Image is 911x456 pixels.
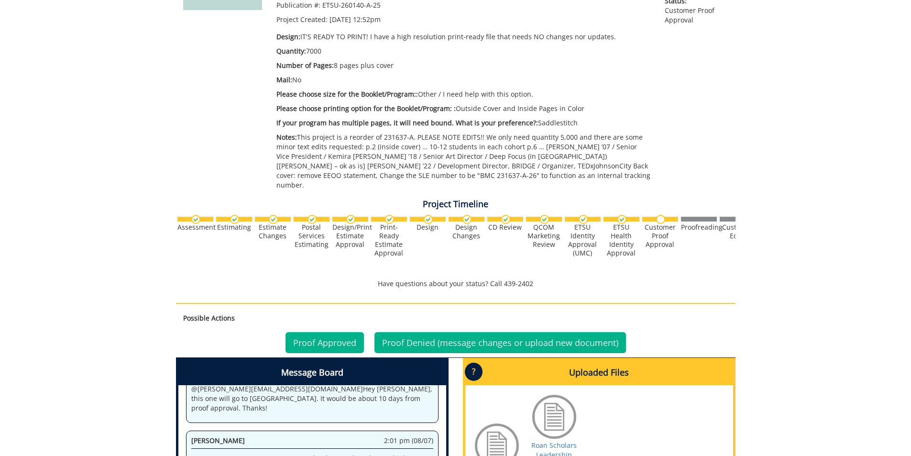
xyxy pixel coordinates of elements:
img: checkmark [617,215,626,224]
div: ETSU Identity Approval (UMC) [565,223,601,257]
span: [DATE] 12:52pm [329,15,381,24]
a: Proof Denied (message changes or upload new document) [374,332,626,353]
span: Project Created: [276,15,328,24]
span: Number of Pages: [276,61,334,70]
div: Print-Ready Estimate Approval [371,223,407,257]
span: Please choose size for the Booklet/Program:: [276,89,418,99]
p: This project is a reorder of 231637-A. PLEASE NOTE EDITS!! We only need quantity 5,000 and there ... [276,133,651,190]
span: ETSU-260140-A-25 [322,0,381,10]
span: Design: [276,32,300,41]
p: Outside Cover and Inside Pages in Color [276,104,651,113]
img: checkmark [424,215,433,224]
img: checkmark [501,215,510,224]
div: QCOM Marketing Review [526,223,562,249]
p: 7000 [276,46,651,56]
span: Publication #: [276,0,320,10]
div: Assessment [177,223,213,232]
strong: Possible Actions [183,313,235,323]
img: checkmark [346,215,355,224]
div: Estimate Changes [255,223,291,240]
div: Design Changes [449,223,484,240]
div: ETSU Health Identity Approval [604,223,639,257]
div: Design/Print Estimate Approval [332,223,368,249]
span: Notes: [276,133,297,142]
div: Customer Proof Approval [642,223,678,249]
p: @ [PERSON_NAME][EMAIL_ADDRESS][DOMAIN_NAME] Hey [PERSON_NAME], this one will go to [GEOGRAPHIC_DA... [191,384,433,413]
img: checkmark [385,215,394,224]
span: Please choose printing option for the Booklet/Program: : [276,104,456,113]
img: checkmark [462,215,472,224]
div: Estimating [216,223,252,232]
div: Design [410,223,446,232]
h4: Uploaded Files [465,360,733,385]
img: checkmark [307,215,317,224]
p: Saddlestitch [276,118,651,128]
h4: Project Timeline [176,200,735,209]
p: Have questions about your status? Call 439-2402 [176,279,735,289]
span: If your program has multiple pages, it will need bound. What is your preference?: [276,118,538,127]
img: no [656,215,665,224]
img: checkmark [269,215,278,224]
span: [PERSON_NAME] [191,436,245,445]
span: Quantity: [276,46,306,56]
span: 2:01 pm (08/07) [384,436,433,445]
img: checkmark [540,215,549,224]
p: IT'S READY TO PRINT! I have a high resolution print-ready file that needs NO changes nor updates. [276,32,651,42]
p: ? [465,363,483,381]
img: checkmark [579,215,588,224]
a: Proof Approved [285,332,364,353]
span: Mail: [276,75,292,84]
h4: Message Board [178,360,446,385]
div: Postal Services Estimating [294,223,329,249]
img: checkmark [230,215,239,224]
img: checkmark [191,215,200,224]
p: No [276,75,651,85]
div: CD Review [487,223,523,232]
div: Proofreading [681,223,717,232]
p: 8 pages plus cover [276,61,651,70]
div: Customer Edits [720,223,756,240]
p: Other / I need help with this option. [276,89,651,99]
